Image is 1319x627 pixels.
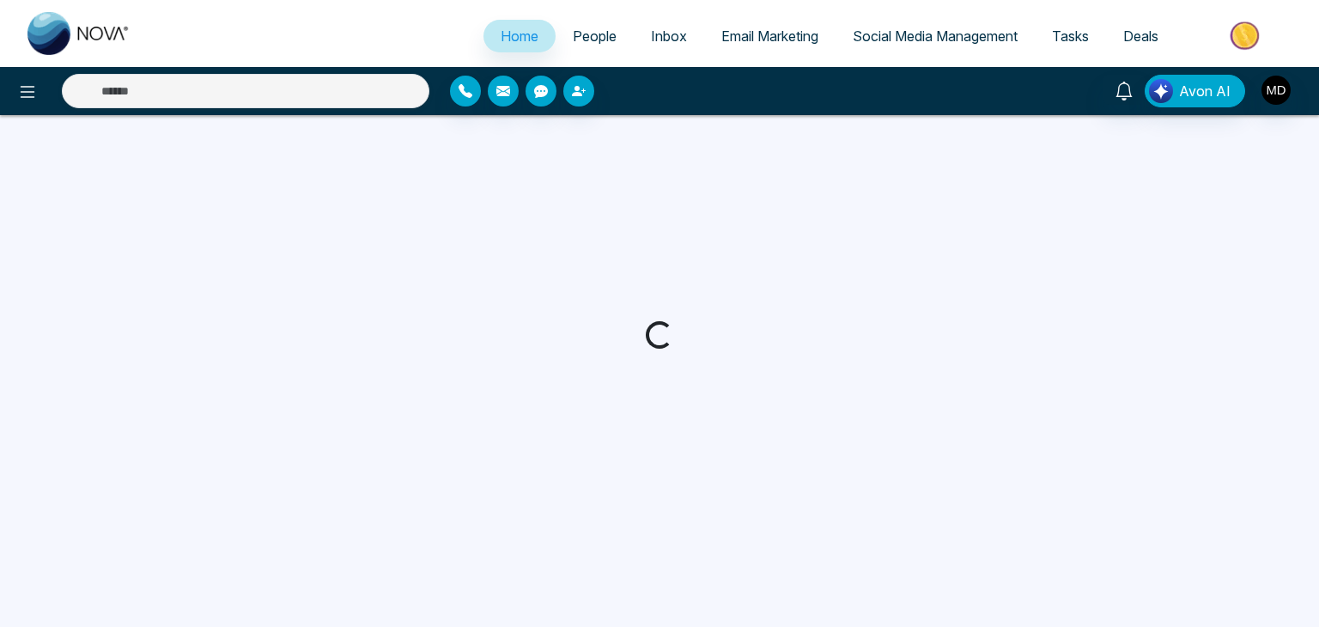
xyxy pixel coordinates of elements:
span: Deals [1123,27,1158,45]
button: Avon AI [1145,75,1245,107]
span: Social Media Management [853,27,1018,45]
a: Tasks [1035,20,1106,52]
a: Deals [1106,20,1176,52]
a: Home [483,20,556,52]
img: User Avatar [1261,76,1291,105]
img: Market-place.gif [1184,16,1309,55]
a: People [556,20,634,52]
a: Social Media Management [836,20,1035,52]
a: Inbox [634,20,704,52]
span: Email Marketing [721,27,818,45]
img: Nova CRM Logo [27,12,131,55]
a: Email Marketing [704,20,836,52]
span: Avon AI [1179,81,1231,101]
span: Tasks [1052,27,1089,45]
span: Home [501,27,538,45]
span: People [573,27,617,45]
span: Inbox [651,27,687,45]
img: Lead Flow [1149,79,1173,103]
